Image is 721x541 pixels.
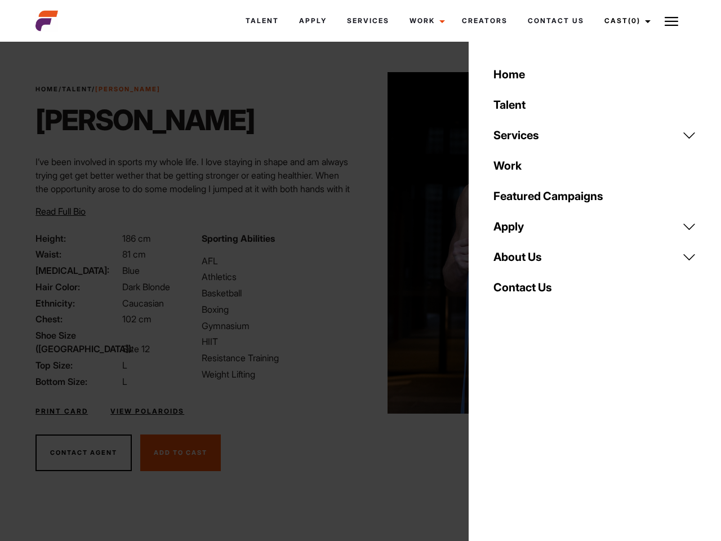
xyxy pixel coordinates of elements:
[487,242,703,272] a: About Us
[122,265,140,276] span: Blue
[35,232,120,245] span: Height:
[35,85,59,93] a: Home
[35,247,120,261] span: Waist:
[202,351,354,365] li: Resistance Training
[202,270,354,283] li: Athletics
[487,59,703,90] a: Home
[202,286,354,300] li: Basketball
[122,281,170,292] span: Dark Blonde
[35,264,120,277] span: [MEDICAL_DATA]:
[487,272,703,303] a: Contact Us
[202,254,354,268] li: AFL
[594,6,657,36] a: Cast(0)
[35,358,120,372] span: Top Size:
[95,85,161,93] strong: [PERSON_NAME]
[487,211,703,242] a: Apply
[202,319,354,332] li: Gymnasium
[487,181,703,211] a: Featured Campaigns
[202,367,354,381] li: Weight Lifting
[35,10,58,32] img: cropped-aefm-brand-fav-22-square.png
[487,120,703,150] a: Services
[628,16,640,25] span: (0)
[35,329,120,356] span: Shoe Size ([GEOGRAPHIC_DATA]):
[289,6,337,36] a: Apply
[110,406,184,416] a: View Polaroids
[35,406,88,416] a: Print Card
[122,360,127,371] span: L
[35,103,255,137] h1: [PERSON_NAME]
[154,449,207,456] span: Add To Cast
[665,15,678,28] img: Burger icon
[35,375,120,388] span: Bottom Size:
[35,280,120,294] span: Hair Color:
[202,233,275,244] strong: Sporting Abilities
[35,312,120,326] span: Chest:
[235,6,289,36] a: Talent
[35,205,86,218] button: Read Full Bio
[202,335,354,348] li: HIIT
[518,6,594,36] a: Contact Us
[122,249,146,260] span: 81 cm
[35,296,120,310] span: Ethnicity:
[487,150,703,181] a: Work
[122,313,152,325] span: 102 cm
[337,6,399,36] a: Services
[202,303,354,316] li: Boxing
[35,206,86,217] span: Read Full Bio
[487,90,703,120] a: Talent
[452,6,518,36] a: Creators
[122,298,164,309] span: Caucasian
[140,434,221,472] button: Add To Cast
[35,155,354,250] p: I’ve been involved in sports my whole life. I love staying in shape and am always trying get get ...
[62,85,92,93] a: Talent
[122,233,151,244] span: 186 cm
[122,376,127,387] span: L
[35,85,161,94] span: / /
[399,6,452,36] a: Work
[35,434,132,472] button: Contact Agent
[122,343,150,354] span: Size 12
